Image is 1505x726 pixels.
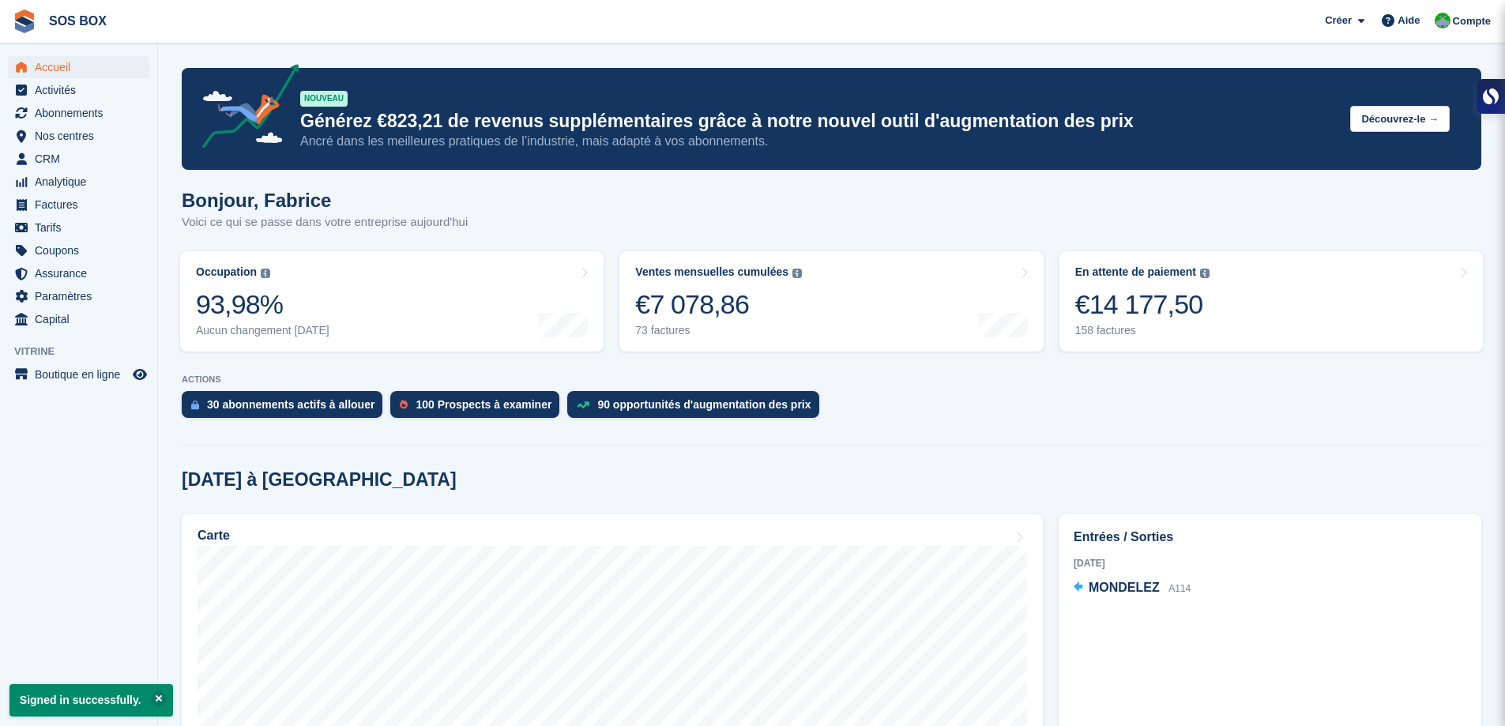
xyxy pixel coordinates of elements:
div: 30 abonnements actifs à allouer [207,398,374,411]
a: menu [8,102,149,124]
span: MONDELEZ [1089,581,1160,594]
img: icon-info-grey-7440780725fd019a000dd9b08b2336e03edf1995a4989e88bcd33f0948082b44.svg [792,269,802,278]
span: Paramètres [35,285,130,307]
a: menu [8,239,149,261]
div: Aucun changement [DATE] [196,324,329,337]
a: menu [8,363,149,386]
span: Tarifs [35,216,130,239]
div: 100 Prospects à examiner [416,398,551,411]
span: A114 [1168,583,1191,594]
span: Boutique en ligne [35,363,130,386]
span: Nos centres [35,125,130,147]
h2: Carte [198,529,230,543]
img: active_subscription_to_allocate_icon-d502201f5373d7db506a760aba3b589e785aa758c864c3986d89f69b8ff3... [191,400,199,410]
p: Ancré dans les meilleures pratiques de l’industrie, mais adapté à vos abonnements. [300,133,1338,150]
span: CRM [35,148,130,170]
img: price-adjustments-announcement-icon-8257ccfd72463d97f412b2fc003d46551f7dbcb40ab6d574587a9cd5c0d94... [189,64,299,154]
img: icon-info-grey-7440780725fd019a000dd9b08b2336e03edf1995a4989e88bcd33f0948082b44.svg [261,269,270,278]
a: Ventes mensuelles cumulées €7 078,86 73 factures [619,251,1043,352]
span: Coupons [35,239,130,261]
a: Occupation 93,98% Aucun changement [DATE] [180,251,604,352]
a: menu [8,194,149,216]
img: Fabrice [1435,13,1450,28]
span: Vitrine [14,344,157,359]
a: menu [8,171,149,193]
p: Signed in successfully. [9,684,173,717]
span: Accueil [35,56,130,78]
h1: Bonjour, Fabrice [182,190,468,211]
img: icon-info-grey-7440780725fd019a000dd9b08b2336e03edf1995a4989e88bcd33f0948082b44.svg [1200,269,1210,278]
a: menu [8,148,149,170]
img: price_increase_opportunities-93ffe204e8149a01c8c9dc8f82e8f89637d9d84a8eef4429ea346261dce0b2c0.svg [577,401,589,408]
span: Factures [35,194,130,216]
button: Découvrez-le → [1350,106,1450,132]
p: Voici ce qui se passe dans votre entreprise aujourd'hui [182,213,468,231]
div: Ventes mensuelles cumulées [635,265,788,279]
span: Aide [1398,13,1420,28]
div: [DATE] [1074,556,1466,570]
p: ACTIONS [182,374,1481,385]
span: Assurance [35,262,130,284]
span: Capital [35,308,130,330]
span: Créer [1325,13,1352,28]
div: €7 078,86 [635,288,802,321]
a: 100 Prospects à examiner [390,391,567,426]
a: SOS BOX [43,8,113,34]
div: €14 177,50 [1075,288,1210,321]
span: Activités [35,79,130,101]
a: menu [8,308,149,330]
span: Analytique [35,171,130,193]
h2: Entrées / Sorties [1074,528,1466,547]
a: menu [8,262,149,284]
div: 73 factures [635,324,802,337]
a: menu [8,79,149,101]
div: 93,98% [196,288,329,321]
span: Abonnements [35,102,130,124]
a: menu [8,125,149,147]
h2: [DATE] à [GEOGRAPHIC_DATA] [182,469,457,491]
img: prospect-51fa495bee0391a8d652442698ab0144808aea92771e9ea1ae160a38d050c398.svg [400,400,408,409]
img: stora-icon-8386f47178a22dfd0bd8f6a31ec36ba5ce8667c1dd55bd0f319d3a0aa187defe.svg [13,9,36,33]
a: Boutique d'aperçu [130,365,149,384]
a: menu [8,285,149,307]
a: 90 opportunités d'augmentation des prix [567,391,826,426]
p: Générez €823,21 de revenus supplémentaires grâce à notre nouvel outil d'augmentation des prix [300,110,1338,133]
a: menu [8,216,149,239]
div: NOUVEAU [300,91,348,107]
a: MONDELEZ A114 [1074,578,1191,599]
div: 158 factures [1075,324,1210,337]
div: 90 opportunités d'augmentation des prix [597,398,811,411]
span: Compte [1453,13,1491,29]
div: En attente de paiement [1075,265,1196,279]
a: En attente de paiement €14 177,50 158 factures [1059,251,1483,352]
div: Occupation [196,265,257,279]
a: menu [8,56,149,78]
a: 30 abonnements actifs à allouer [182,391,390,426]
